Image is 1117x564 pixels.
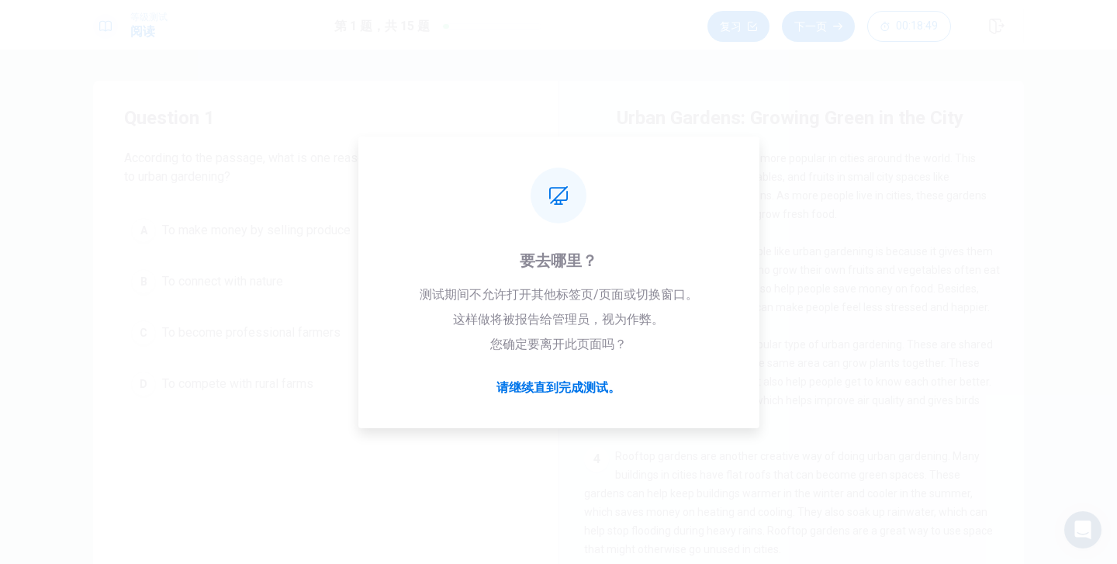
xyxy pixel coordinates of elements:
[124,211,527,250] button: ATo make money by selling produce
[124,106,527,130] h4: Question 1
[617,106,963,130] h4: Urban Gardens: Growing Green in the City
[584,152,987,220] span: Urban gardening is becoming more popular in cities around the world. This means growing plants, v...
[130,12,168,22] span: 等级测试
[162,221,351,240] span: To make money by selling produce
[584,335,609,360] div: 3
[131,372,156,396] div: D
[124,313,527,352] button: CTo become professional farmers
[867,11,951,42] button: 00:18:49
[124,149,527,186] span: According to the passage, what is one reason people in cities are turning to urban gardening?
[584,245,1000,313] span: One of the main reasons people like urban gardening is because it gives them fresh, healthy food....
[584,450,993,555] span: Rooftop gardens are another creative way of doing urban gardening. Many buildings in cities have ...
[130,22,168,41] h1: 阅读
[162,272,283,291] span: To connect with nature
[334,17,430,36] h1: 第 1 题，共 15 题
[584,242,609,267] div: 2
[162,324,341,342] span: To become professional farmers
[782,11,855,42] button: 下一页
[162,375,313,393] span: To compete with rural farms
[896,20,938,33] span: 00:18:49
[124,262,527,301] button: BTo connect with nature
[131,320,156,345] div: C
[584,338,993,425] span: Community gardens are a popular type of urban gardening. These are shared spaces where people fro...
[124,365,527,403] button: DTo compete with rural farms
[707,11,769,42] button: 复习
[131,269,156,294] div: B
[131,218,156,243] div: A
[584,447,609,472] div: 4
[584,149,609,174] div: 1
[1064,511,1101,548] div: Open Intercom Messenger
